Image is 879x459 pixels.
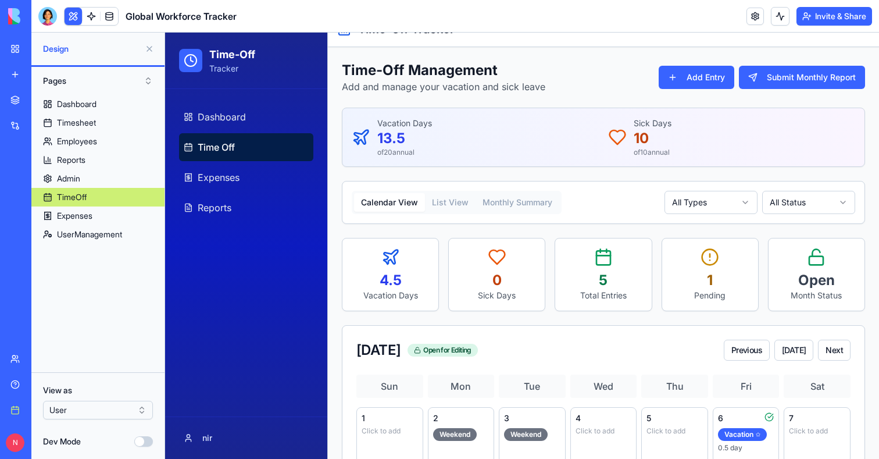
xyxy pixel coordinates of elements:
span: 7 [624,380,628,392]
span: Reports [33,168,66,182]
h1: Time-Off Management [177,29,380,47]
a: Admin [31,169,165,188]
span: 5 [481,380,486,392]
a: Time Off [14,101,148,129]
p: 10 [469,97,506,115]
p: Sick Days [469,85,506,97]
div: Reports [57,154,85,166]
div: Click to add [481,394,538,403]
span: Time Off [33,108,70,122]
button: Previous [559,307,605,328]
div: Vacation [553,396,602,408]
span: 3 [339,380,344,392]
button: List View [260,161,310,179]
a: Reports [31,151,165,169]
a: UserManagement [31,225,165,244]
p: Vacation Days [187,257,264,269]
span: Dashboard [33,77,81,91]
button: nir [9,394,153,417]
p: Tracker [44,30,90,42]
p: Open [613,239,690,257]
p: of 20 annual [212,115,267,124]
p: 0 [293,239,370,257]
p: Vacation Days [212,85,267,97]
p: 13.5 [212,97,267,115]
p: Total Entries [399,257,477,269]
button: Calendar View [189,161,260,179]
button: Next [653,307,685,328]
div: Employees [57,136,97,147]
div: Tue [334,342,401,365]
div: Fri [548,342,614,365]
label: View as [43,385,153,396]
button: Submit Monthly Report [574,33,700,56]
div: Sat [619,342,685,365]
label: Dev Mode [43,436,81,447]
button: [DATE] [609,307,648,328]
div: Weekend [268,396,312,408]
a: TimeOff [31,188,165,207]
div: Weekend [339,396,383,408]
a: Expenses [14,131,148,159]
div: Click to add [196,394,253,403]
button: Add Entry [494,33,569,56]
span: Global Workforce Tracker [126,9,237,23]
div: UserManagement [57,229,122,240]
p: Add and manage your vacation and sick leave [177,47,380,61]
p: 4.5 [187,239,264,257]
div: Open for Editing [242,311,312,324]
span: 4 [410,380,416,392]
a: Reports [14,161,148,189]
a: Expenses [31,207,165,225]
a: Dashboard [31,95,165,113]
div: Mon [263,342,330,365]
p: Sick Days [293,257,370,269]
span: 1 [196,380,200,392]
div: Sun [191,342,258,365]
span: Design [43,43,140,55]
a: Employees [31,132,165,151]
div: Click to add [624,394,680,403]
p: Pending [506,257,584,269]
div: TimeOff [57,191,87,203]
p: of 10 annual [469,115,506,124]
span: [DATE] [191,311,235,325]
button: Pages [37,72,159,90]
div: Admin [57,173,80,184]
a: Timesheet [31,113,165,132]
span: 6 [553,380,558,392]
p: 5 [399,239,477,257]
img: logo [8,8,80,24]
span: Expenses [33,138,74,152]
h1: Time-Off [44,14,90,30]
span: nir [37,400,47,411]
p: Month Status [613,257,690,269]
button: Monthly Summary [310,161,394,179]
a: Dashboard [14,70,148,98]
span: 2 [268,380,273,392]
div: Click to add [410,394,467,403]
div: Dashboard [57,98,97,110]
span: N [6,433,24,452]
div: Thu [476,342,543,365]
p: 1 [506,239,584,257]
button: Invite & Share [796,7,872,26]
div: Expenses [57,210,92,222]
div: Wed [405,342,472,365]
div: Timesheet [57,117,96,129]
p: 0.5 day [553,411,609,420]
